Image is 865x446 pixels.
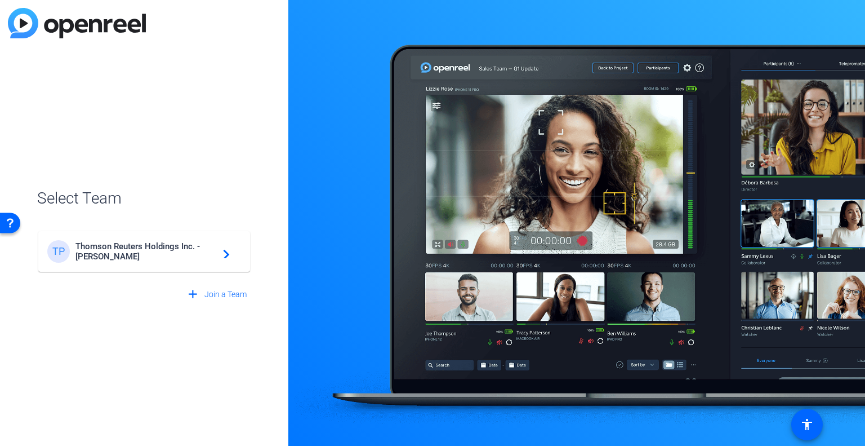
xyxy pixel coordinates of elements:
[204,289,247,301] span: Join a Team
[47,240,70,263] div: TP
[75,241,216,262] span: Thomson Reuters Holdings Inc. - [PERSON_NAME]
[216,245,230,258] mat-icon: navigate_next
[8,8,146,38] img: blue-gradient.svg
[181,284,251,304] button: Join a Team
[186,288,200,302] mat-icon: add
[37,187,251,210] span: Select Team
[800,418,814,431] mat-icon: accessibility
